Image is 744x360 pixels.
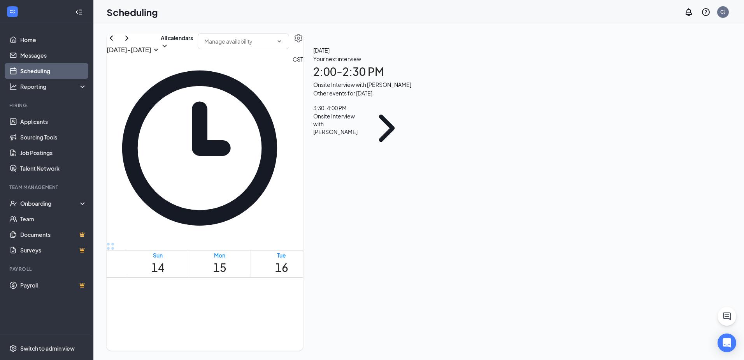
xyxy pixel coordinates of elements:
h1: 2:00 - 2:30 PM [313,63,411,80]
a: SurveysCrown [20,242,87,258]
svg: ChevronRight [122,34,132,43]
a: September 15, 2025 [212,251,228,277]
a: Messages [20,48,87,63]
svg: SmallChevronDown [151,45,161,55]
svg: Collapse [75,8,83,16]
a: DocumentsCrown [20,227,87,242]
div: Switch to admin view [20,344,75,352]
h1: 16 [275,259,288,276]
svg: UserCheck [9,199,17,207]
svg: Analysis [9,83,17,90]
span: [DATE] [313,46,411,55]
input: Manage availability [204,37,273,46]
a: Job Postings [20,145,87,161]
a: Settings [294,34,303,55]
svg: ChevronLeft [107,34,116,43]
div: Mon [213,251,226,259]
h1: 15 [213,259,226,276]
div: 3:30 - 4:00 PM [313,104,362,112]
a: Home [20,32,87,48]
a: Sourcing Tools [20,129,87,145]
h3: [DATE] - [DATE] [107,45,151,55]
svg: Settings [294,34,303,43]
div: Open Intercom Messenger [718,334,736,352]
div: Onsite Interview with [PERSON_NAME] [313,112,362,136]
a: Scheduling [20,63,87,79]
button: All calendarsChevronDown [161,34,193,50]
svg: ChatActive [722,312,732,321]
a: September 14, 2025 [150,251,166,277]
svg: ChevronDown [161,42,168,50]
a: Team [20,211,87,227]
a: Applicants [20,114,87,129]
div: Reporting [20,83,87,90]
div: CJ [720,9,726,15]
div: Sun [151,251,165,259]
svg: Settings [9,344,17,352]
div: Payroll [9,266,85,272]
svg: Clock [107,55,293,241]
button: ChatActive [718,307,736,326]
div: Team Management [9,184,85,191]
div: Hiring [9,102,85,109]
svg: WorkstreamLogo [9,8,16,16]
span: CST [293,55,303,241]
div: Your next interview [313,55,411,63]
div: Other events for [DATE] [313,89,411,97]
svg: QuestionInfo [701,7,711,17]
div: Onsite Interview with [PERSON_NAME] [313,80,411,89]
div: Tue [275,251,288,259]
svg: ChevronDown [276,38,283,44]
svg: ChevronRight [362,104,411,153]
svg: Notifications [684,7,693,17]
div: Onboarding [20,199,80,207]
h1: Scheduling [107,5,158,19]
a: PayrollCrown [20,277,87,293]
a: September 16, 2025 [274,251,290,277]
a: Talent Network [20,161,87,176]
h1: 14 [151,259,165,276]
